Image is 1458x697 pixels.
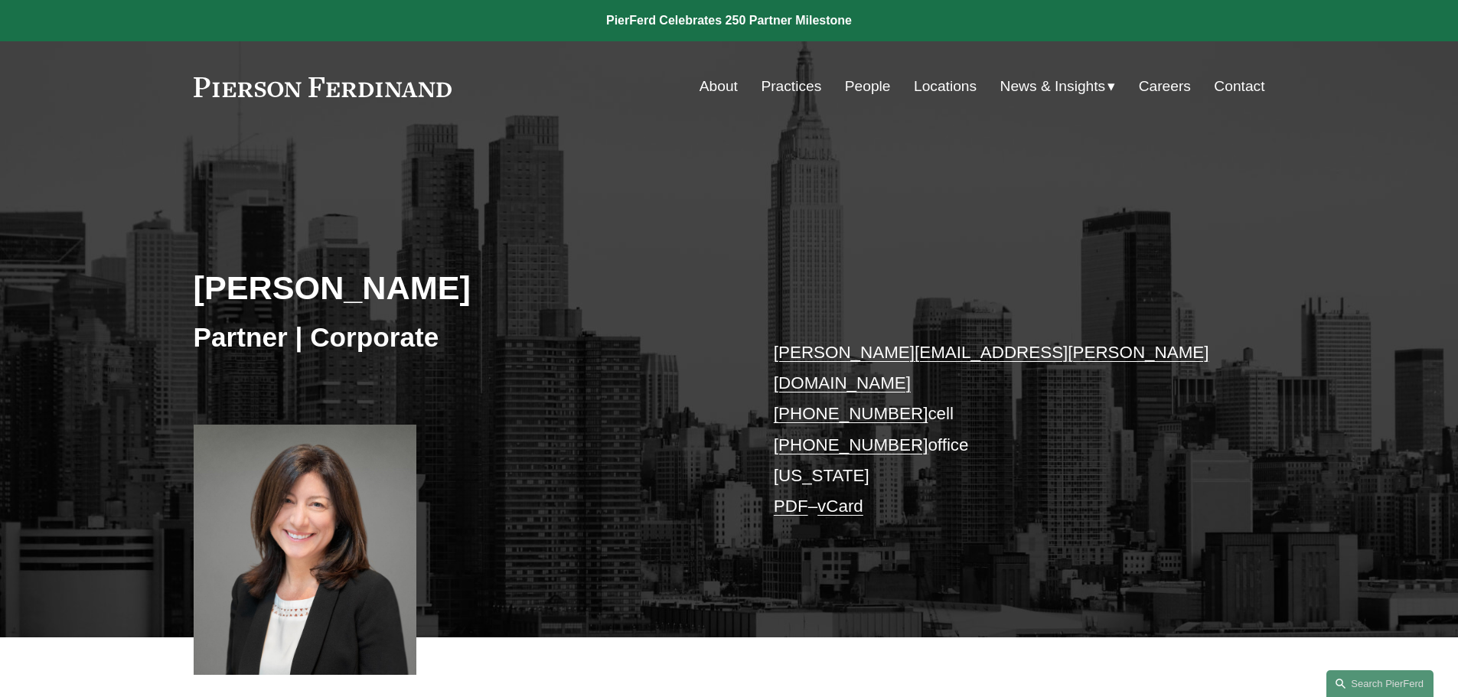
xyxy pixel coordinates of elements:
a: [PHONE_NUMBER] [774,404,928,423]
p: cell office [US_STATE] – [774,337,1220,523]
span: News & Insights [1000,73,1106,100]
a: People [845,72,891,101]
a: [PERSON_NAME][EMAIL_ADDRESS][PERSON_NAME][DOMAIN_NAME] [774,343,1209,392]
h2: [PERSON_NAME] [194,268,729,308]
a: PDF [774,497,808,516]
a: Contact [1214,72,1264,101]
a: Search this site [1326,670,1434,697]
a: Practices [761,72,821,101]
h3: Partner | Corporate [194,321,729,354]
a: [PHONE_NUMBER] [774,435,928,454]
a: folder dropdown [1000,72,1116,101]
a: About [700,72,738,101]
a: Careers [1139,72,1191,101]
a: vCard [817,497,863,516]
a: Locations [914,72,977,101]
